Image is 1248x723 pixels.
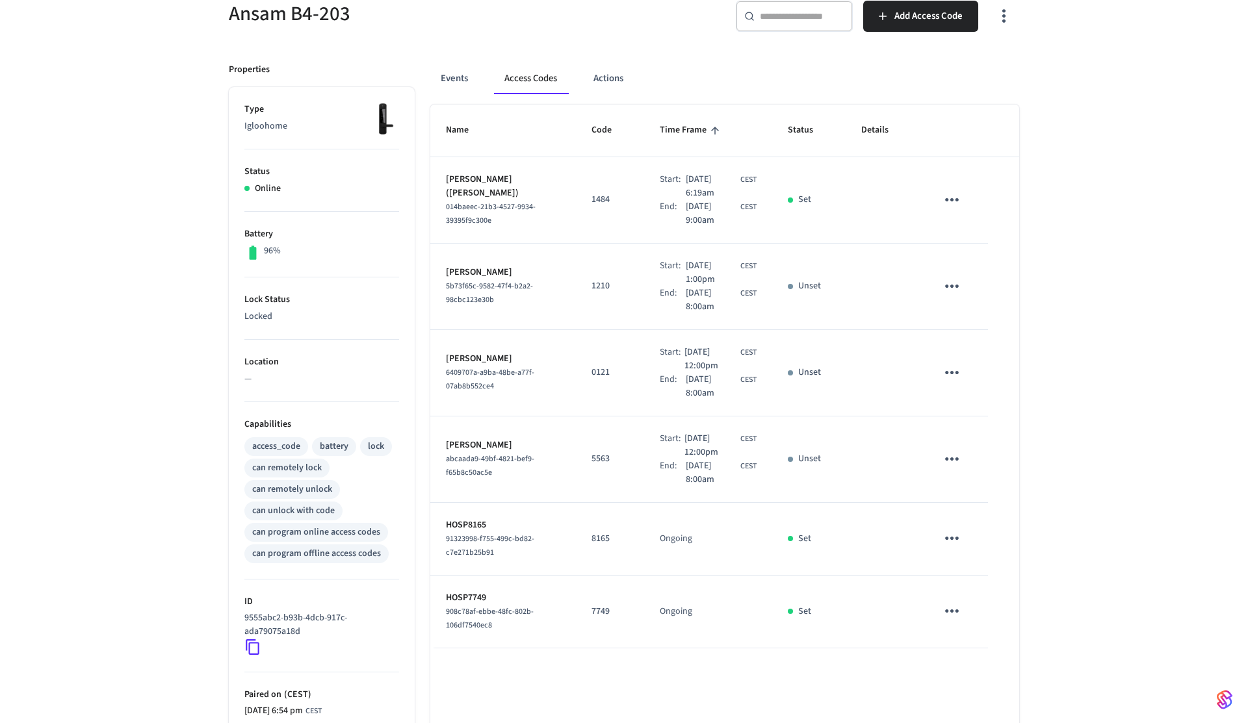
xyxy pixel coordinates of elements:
[244,704,322,718] div: Europe/Warsaw
[244,704,303,718] span: [DATE] 6:54 pm
[894,8,963,25] span: Add Access Code
[244,165,399,179] p: Status
[660,173,686,200] div: Start:
[244,418,399,431] p: Capabilities
[367,103,399,135] img: igloohome_mortise_2p
[252,461,322,475] div: can remotely lock
[684,432,757,459] div: Europe/Warsaw
[430,63,1019,94] div: ant example
[863,1,978,32] button: Add Access Code
[660,286,686,314] div: End:
[244,293,399,307] p: Lock Status
[320,440,348,453] div: battery
[244,595,399,609] p: ID
[660,120,723,140] span: Time Frame
[446,120,486,140] span: Name
[446,367,534,392] span: 6409707a-a9ba-48be-a77f-07ab8b552ce4
[798,193,811,207] p: Set
[446,518,560,532] p: HOSP8165
[252,547,381,561] div: can program offline access codes
[264,244,281,258] p: 96%
[686,286,738,314] span: [DATE] 8:00am
[281,688,311,701] span: ( CEST )
[252,504,335,518] div: can unlock with code
[861,120,905,140] span: Details
[686,173,738,200] span: [DATE] 6:19am
[660,200,686,227] div: End:
[446,266,560,279] p: [PERSON_NAME]
[740,347,757,359] span: CEST
[368,440,384,453] div: lock
[660,373,686,400] div: End:
[252,526,380,539] div: can program online access codes
[740,174,757,186] span: CEST
[244,310,399,323] p: Locked
[798,605,811,618] p: Set
[660,432,684,459] div: Start:
[686,200,757,227] div: Europe/Warsaw
[684,432,738,459] span: [DATE] 12:00pm
[686,259,738,286] span: [DATE] 1:00pm
[644,503,772,576] td: Ongoing
[446,173,560,200] p: [PERSON_NAME] ([PERSON_NAME])
[244,611,394,639] p: 9555abc2-b93b-4dcb-917c-ada79075a18d
[740,288,757,299] span: CEST
[446,591,560,605] p: HOSP7749
[591,193,629,207] p: 1484
[446,438,560,452] p: [PERSON_NAME]
[686,459,757,487] div: Europe/Warsaw
[583,63,634,94] button: Actions
[591,120,629,140] span: Code
[686,286,757,314] div: Europe/Warsaw
[686,373,757,400] div: Europe/Warsaw
[740,461,757,472] span: CEST
[1217,689,1232,710] img: SeamLogoGradient.69752ec5.svg
[644,576,772,648] td: Ongoing
[740,433,757,445] span: CEST
[252,440,300,453] div: access_code
[446,352,560,366] p: [PERSON_NAME]
[244,120,399,133] p: Igloohome
[244,103,399,116] p: Type
[229,1,616,27] h5: Ansam B4-203
[244,688,399,702] p: Paired on
[244,372,399,386] p: —
[446,281,533,305] span: 5b73f65c-9582-47f4-b2a2-98cbc123e30b
[660,459,686,487] div: End:
[229,63,270,77] p: Properties
[252,483,332,496] div: can remotely unlock
[684,346,757,373] div: Europe/Warsaw
[798,366,821,379] p: Unset
[740,201,757,213] span: CEST
[660,346,684,373] div: Start:
[740,374,757,386] span: CEST
[686,373,738,400] span: [DATE] 8:00am
[788,120,830,140] span: Status
[244,227,399,241] p: Battery
[591,452,629,466] p: 5563
[740,260,757,272] span: CEST
[591,366,629,379] p: 0121
[591,532,629,546] p: 8165
[430,105,1019,648] table: sticky table
[660,259,686,286] div: Start:
[591,279,629,293] p: 1210
[591,605,629,618] p: 7749
[446,201,536,226] span: 014baeec-21b3-4527-9934-39395f9c300e
[798,452,821,466] p: Unset
[446,453,534,478] span: abcaada9-49bf-4821-bef9-f65b8c50ac5e
[798,279,821,293] p: Unset
[686,173,757,200] div: Europe/Warsaw
[430,63,478,94] button: Events
[494,63,567,94] button: Access Codes
[305,705,322,717] span: CEST
[244,355,399,369] p: Location
[684,346,738,373] span: [DATE] 12:00pm
[686,200,738,227] span: [DATE] 9:00am
[798,532,811,546] p: Set
[446,533,534,558] span: 91323998-f755-499c-bd82-c7e271b25b91
[686,459,738,487] span: [DATE] 8:00am
[446,606,534,631] span: 908c78af-ebbe-48fc-802b-106df7540ec8
[686,259,757,286] div: Europe/Warsaw
[255,182,281,196] p: Online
